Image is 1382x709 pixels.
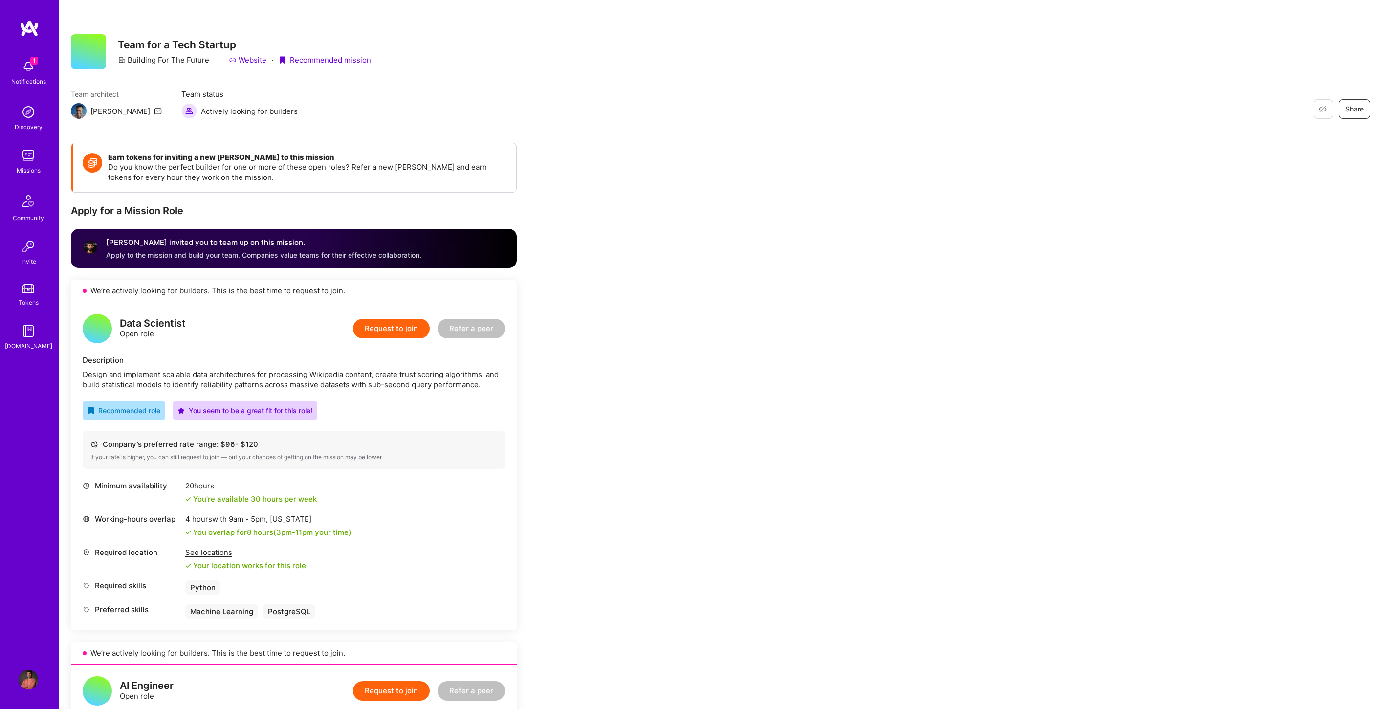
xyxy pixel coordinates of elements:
[83,240,98,255] img: User profile
[120,681,174,691] div: AI Engineer
[263,604,315,619] div: PostgreSQL
[108,162,506,182] p: Do you know the perfect builder for one or more of these open roles? Refer a new [PERSON_NAME] an...
[185,580,220,595] div: Python
[83,515,90,523] i: icon World
[83,582,90,589] i: icon Tag
[1339,99,1370,119] button: Share
[83,604,180,615] div: Preferred skills
[120,318,186,329] div: Data Scientist
[17,189,40,213] img: Community
[106,250,421,260] div: Apply to the mission and build your team. Companies value teams for their effective collaboration.
[83,153,102,173] img: Token icon
[16,670,41,689] a: User Avatar
[108,153,506,162] h4: Earn tokens for inviting a new [PERSON_NAME] to this mission
[181,89,298,99] span: Team status
[185,514,351,524] div: 4 hours with [US_STATE]
[1345,104,1364,114] span: Share
[83,547,180,557] div: Required location
[21,256,36,266] div: Invite
[83,481,180,491] div: Minimum availability
[118,56,126,64] i: icon CompanyGray
[90,441,98,448] i: icon Cash
[227,514,270,524] span: 9am - 5pm ,
[1319,105,1327,113] i: icon EyeClosed
[88,407,94,414] i: icon RecommendedBadge
[19,102,38,122] img: discovery
[185,560,306,571] div: Your location works for this role
[278,55,371,65] div: Recommended mission
[83,482,90,489] i: icon Clock
[83,606,90,613] i: icon Tag
[15,122,43,132] div: Discovery
[11,76,46,87] div: Notifications
[19,670,38,689] img: User Avatar
[276,528,313,537] span: 3pm - 11pm
[71,642,517,665] div: We’re actively looking for builders. This is the best time to request to join.
[353,681,430,701] button: Request to join
[13,213,44,223] div: Community
[201,106,298,116] span: Actively looking for builders
[106,237,421,248] div: [PERSON_NAME] invited you to team up on this mission.
[178,405,312,416] div: You seem to be a great fit for this role!
[88,405,160,416] div: Recommended role
[229,55,266,65] a: Website
[90,453,497,461] div: If your rate is higher, you can still request to join — but your chances of getting on the missio...
[30,57,38,65] span: 1
[19,321,38,341] img: guide book
[438,681,505,701] button: Refer a peer
[17,165,41,176] div: Missions
[71,280,517,302] div: We’re actively looking for builders. This is the best time to request to join.
[185,494,317,504] div: You're available 30 hours per week
[185,563,191,569] i: icon Check
[178,407,185,414] i: icon PurpleStar
[120,318,186,339] div: Open role
[154,107,162,115] i: icon Mail
[90,439,497,449] div: Company’s preferred rate range: $ 96 - $ 120
[19,146,38,165] img: teamwork
[22,284,34,293] img: tokens
[353,319,430,338] button: Request to join
[71,204,517,217] div: Apply for a Mission Role
[5,341,52,351] div: [DOMAIN_NAME]
[118,39,371,51] h3: Team for a Tech Startup
[120,681,174,701] div: Open role
[20,20,39,37] img: logo
[19,297,39,308] div: Tokens
[19,237,38,256] img: Invite
[181,103,197,119] img: Actively looking for builders
[90,106,150,116] div: [PERSON_NAME]
[71,103,87,119] img: Team Architect
[185,496,191,502] i: icon Check
[185,530,191,535] i: icon Check
[71,89,162,99] span: Team architect
[193,527,351,537] div: You overlap for 8 hours ( your time)
[185,604,258,619] div: Machine Learning
[271,55,273,65] div: ·
[83,580,180,591] div: Required skills
[83,549,90,556] i: icon Location
[118,55,209,65] div: Building For The Future
[83,355,505,365] div: Description
[185,547,306,557] div: See locations
[19,57,38,76] img: bell
[83,369,505,390] div: Design and implement scalable data architectures for processing Wikipedia content, create trust s...
[278,56,286,64] i: icon PurpleRibbon
[185,481,317,491] div: 20 hours
[438,319,505,338] button: Refer a peer
[83,514,180,524] div: Working-hours overlap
